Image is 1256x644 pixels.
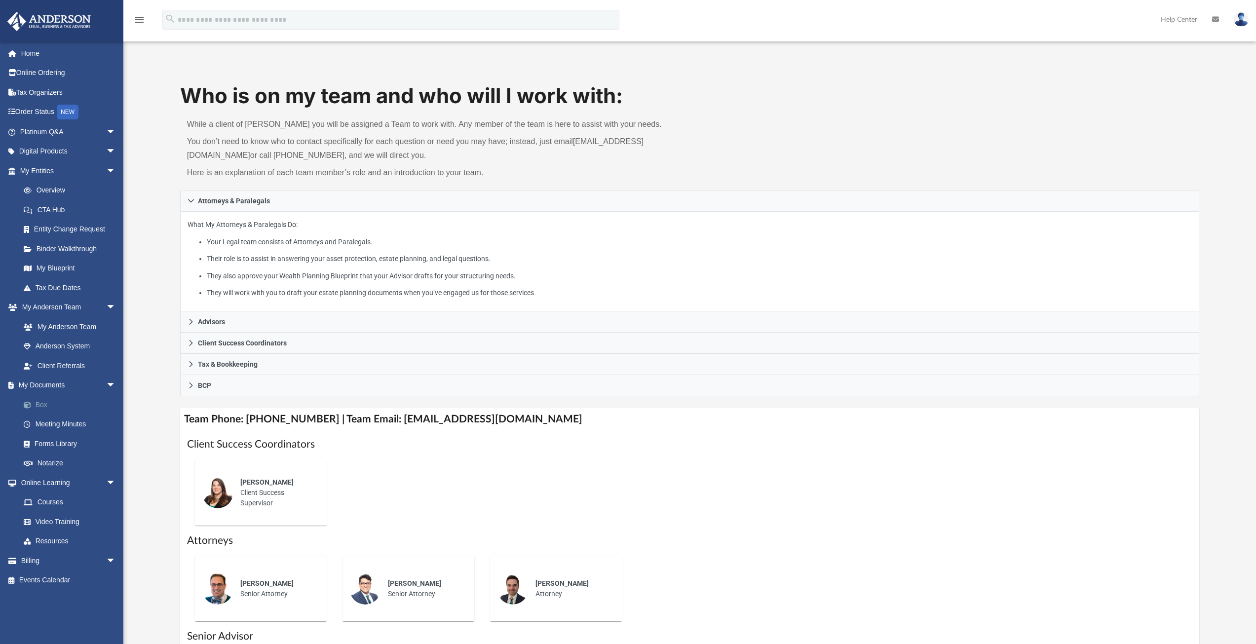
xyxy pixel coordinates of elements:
[14,181,131,200] a: Overview
[133,14,145,26] i: menu
[180,375,1200,396] a: BCP
[198,382,211,389] span: BCP
[14,531,126,551] a: Resources
[180,333,1200,354] a: Client Success Coordinators
[106,298,126,318] span: arrow_drop_down
[165,13,176,24] i: search
[7,161,131,181] a: My Entitiesarrow_drop_down
[207,287,1192,299] li: They will work with you to draft your estate planning documents when you’ve engaged us for those ...
[207,236,1192,248] li: Your Legal team consists of Attorneys and Paralegals.
[198,361,258,368] span: Tax & Bookkeeping
[7,102,131,122] a: Order StatusNEW
[187,629,1193,644] h1: Senior Advisor
[202,573,233,605] img: thumbnail
[133,19,145,26] a: menu
[7,82,131,102] a: Tax Organizers
[180,408,1200,430] h4: Team Phone: [PHONE_NUMBER] | Team Email: [EMAIL_ADDRESS][DOMAIN_NAME]
[14,278,131,298] a: Tax Due Dates
[14,337,126,356] a: Anderson System
[106,473,126,493] span: arrow_drop_down
[14,395,131,415] a: Box
[106,122,126,142] span: arrow_drop_down
[187,533,1193,548] h1: Attorneys
[187,437,1193,452] h1: Client Success Coordinators
[14,415,131,434] a: Meeting Minutes
[188,219,1192,299] p: What My Attorneys & Paralegals Do:
[14,259,126,278] a: My Blueprint
[180,212,1200,312] div: Attorneys & Paralegals
[388,579,441,587] span: [PERSON_NAME]
[240,478,294,486] span: [PERSON_NAME]
[14,356,126,376] a: Client Referrals
[180,81,1200,111] h1: Who is on my team and who will I work with:
[187,117,683,131] p: While a client of [PERSON_NAME] you will be assigned a Team to work with. Any member of the team ...
[14,317,121,337] a: My Anderson Team
[529,571,615,606] div: Attorney
[4,12,94,31] img: Anderson Advisors Platinum Portal
[14,220,131,239] a: Entity Change Request
[14,200,131,220] a: CTA Hub
[57,105,78,119] div: NEW
[187,166,683,180] p: Here is an explanation of each team member’s role and an introduction to your team.
[7,298,126,317] a: My Anderson Teamarrow_drop_down
[198,197,270,204] span: Attorneys & Paralegals
[106,551,126,571] span: arrow_drop_down
[1234,12,1249,27] img: User Pic
[7,122,131,142] a: Platinum Q&Aarrow_drop_down
[180,190,1200,212] a: Attorneys & Paralegals
[207,270,1192,282] li: They also approve your Wealth Planning Blueprint that your Advisor drafts for your structuring ne...
[7,376,131,395] a: My Documentsarrow_drop_down
[198,318,225,325] span: Advisors
[202,477,233,508] img: thumbnail
[7,63,131,83] a: Online Ordering
[535,579,589,587] span: [PERSON_NAME]
[233,470,320,515] div: Client Success Supervisor
[381,571,467,606] div: Senior Attorney
[233,571,320,606] div: Senior Attorney
[240,579,294,587] span: [PERSON_NAME]
[349,573,381,605] img: thumbnail
[207,253,1192,265] li: Their role is to assist in answering your asset protection, estate planning, and legal questions.
[7,551,131,570] a: Billingarrow_drop_down
[106,376,126,396] span: arrow_drop_down
[14,454,131,473] a: Notarize
[180,311,1200,333] a: Advisors
[7,473,126,492] a: Online Learningarrow_drop_down
[7,570,131,590] a: Events Calendar
[14,434,126,454] a: Forms Library
[106,161,126,181] span: arrow_drop_down
[7,43,131,63] a: Home
[187,135,683,162] p: You don’t need to know who to contact specifically for each question or need you may have; instea...
[106,142,126,162] span: arrow_drop_down
[14,492,126,512] a: Courses
[180,354,1200,375] a: Tax & Bookkeeping
[14,239,131,259] a: Binder Walkthrough
[198,340,287,346] span: Client Success Coordinators
[187,137,644,159] a: [EMAIL_ADDRESS][DOMAIN_NAME]
[14,512,121,531] a: Video Training
[497,573,529,605] img: thumbnail
[7,142,131,161] a: Digital Productsarrow_drop_down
